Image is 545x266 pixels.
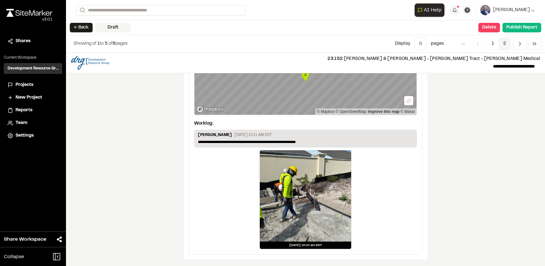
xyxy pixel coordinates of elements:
[16,107,32,114] span: Reports
[480,5,535,15] button: [PERSON_NAME]
[8,81,58,88] a: Projects
[16,132,34,139] span: Settings
[8,107,58,114] a: Reports
[493,7,530,14] span: [PERSON_NAME]
[6,9,52,17] img: rebrand.png
[8,38,58,45] a: Shares
[8,66,58,71] h3: Development Resource Group
[4,55,62,61] p: Current Workspace
[74,40,128,47] p: to of pages
[404,96,413,105] button: Location not available
[6,17,52,23] div: Oh geez...please don't...
[327,57,343,61] span: 23.152
[76,5,88,16] button: Search
[415,3,447,17] div: Open AI Assistant
[336,109,366,114] a: OpenStreetMap
[198,132,232,139] p: [PERSON_NAME]
[8,94,58,101] a: New Project
[260,242,351,249] div: [DATE] 10:10 am EDT
[304,72,306,77] text: 2
[502,23,541,32] button: Publish Report
[478,23,500,32] button: Delete
[4,236,46,243] span: Share Workspace
[16,120,27,127] span: Team
[105,42,108,46] span: 5
[415,3,444,17] button: Open AI Assistant
[196,106,224,113] a: Mapbox logo
[8,120,58,127] a: Team
[16,81,33,88] span: Projects
[113,42,115,46] span: 8
[431,40,444,47] p: page s
[456,38,541,50] nav: Navigation
[368,109,399,114] a: Map feedback
[424,6,442,14] span: AI Help
[16,94,42,101] span: New Project
[317,109,334,114] a: Mapbox
[480,5,490,15] img: User
[395,40,410,47] p: Display
[498,38,511,50] span: 2
[70,23,93,32] button: ← Back
[301,69,310,82] div: Map marker
[259,150,351,249] a: [DATE] 10:10 am EDT
[71,56,109,70] img: file
[194,49,417,115] canvas: Map
[400,109,415,114] a: Maxar
[487,38,499,50] span: 1
[74,42,97,46] span: Showing of
[95,23,131,32] div: Draft
[4,253,24,261] span: Collapse
[16,38,30,45] span: Shares
[8,132,58,139] a: Settings
[194,120,213,127] p: Worklog:
[114,55,540,62] p: [PERSON_NAME] & [PERSON_NAME] - [PERSON_NAME] Tract - [PERSON_NAME] Medical
[414,38,427,50] button: 5
[97,42,100,46] span: 1
[234,132,272,138] p: [DATE] 10:11 AM EDT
